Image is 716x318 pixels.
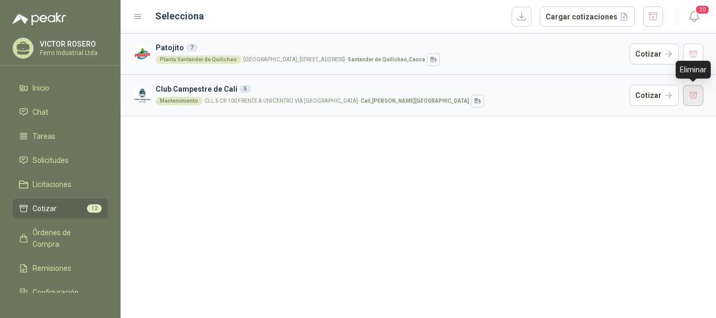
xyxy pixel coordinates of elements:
[133,86,151,105] img: Company Logo
[361,98,469,104] strong: Cali , [PERSON_NAME][GEOGRAPHIC_DATA]
[155,9,204,24] h2: Selecciona
[32,106,48,118] span: Chat
[32,262,71,274] span: Remisiones
[32,287,79,298] span: Configuración
[13,223,108,254] a: Órdenes de Compra
[156,97,202,105] div: Mantenimiento
[40,40,105,48] p: VICTOR ROSERO
[685,7,703,26] button: 20
[32,203,57,214] span: Cotizar
[13,199,108,218] a: Cotizar12
[630,43,679,64] button: Cotizar
[695,5,710,15] span: 20
[13,13,66,25] img: Logo peakr
[133,45,151,63] img: Company Logo
[156,83,625,95] h3: Club Campestre de Cali
[240,85,251,93] div: 5
[540,6,635,27] button: Cargar cotizaciones
[87,204,102,213] span: 12
[243,57,425,62] p: [GEOGRAPHIC_DATA], [STREET_ADDRESS] -
[348,57,425,62] strong: Santander de Quilichao , Cauca
[13,78,108,98] a: Inicio
[32,130,56,142] span: Tareas
[32,82,49,94] span: Inicio
[156,56,241,64] div: Planta Santander de Quilichao
[32,155,69,166] span: Solicitudes
[156,42,625,53] h3: Patojito
[676,61,711,79] div: Eliminar
[186,43,198,52] div: 7
[40,50,105,56] p: Ferro Industrial Ltda
[32,179,71,190] span: Licitaciones
[630,85,679,106] button: Cotizar
[13,126,108,146] a: Tareas
[13,102,108,122] a: Chat
[13,150,108,170] a: Solicitudes
[13,258,108,278] a: Remisiones
[13,174,108,194] a: Licitaciones
[204,98,469,104] p: CLL 5 CR 100 FRENTE A UNICENTRO VIA [GEOGRAPHIC_DATA] -
[32,227,98,250] span: Órdenes de Compra
[13,282,108,302] a: Configuración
